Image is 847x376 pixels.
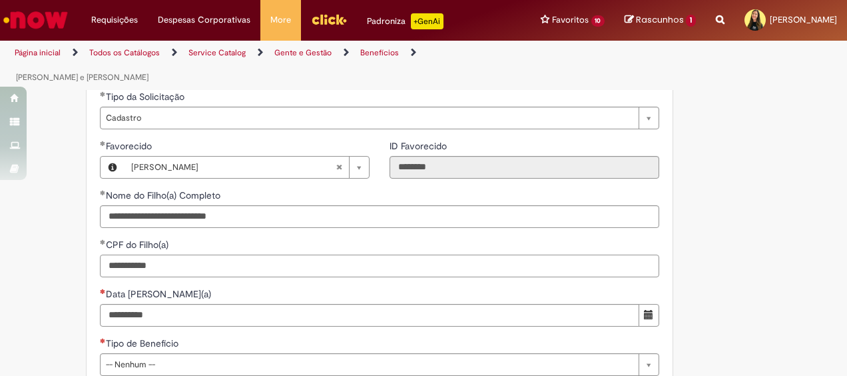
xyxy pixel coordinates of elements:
span: -- Nenhum -- [106,354,632,375]
span: Rascunhos [636,13,684,26]
a: Página inicial [15,47,61,58]
input: ID Favorecido [390,156,659,179]
span: Data [PERSON_NAME](a) [106,288,214,300]
input: CPF do Filho(a) [100,255,659,277]
span: Nome do Filho(a) Completo [106,189,223,201]
button: Mostrar calendário para Data Nascimento Filho(a) [639,304,659,327]
a: Todos os Catálogos [89,47,160,58]
span: More [270,13,291,27]
abbr: Limpar campo Favorecido [329,157,349,178]
span: 10 [591,15,605,27]
span: Favoritos [552,13,589,27]
a: [PERSON_NAME]Limpar campo Favorecido [125,157,369,178]
span: [PERSON_NAME] [131,157,336,178]
span: Cadastro [106,107,632,129]
span: Obrigatório Preenchido [100,141,106,146]
input: Data Nascimento Filho(a) [100,304,639,327]
a: [PERSON_NAME] e [PERSON_NAME] [16,72,148,83]
span: Favorecido [106,140,154,152]
span: Necessários [100,338,106,343]
span: Tipo de Benefício [106,337,181,349]
span: Obrigatório Preenchido [100,239,106,245]
span: Somente leitura - ID Favorecido [390,140,449,152]
span: [PERSON_NAME] [770,14,837,25]
label: Somente leitura - ID Favorecido [390,139,449,153]
span: Obrigatório Preenchido [100,190,106,195]
span: CPF do Filho(a) [106,239,171,251]
span: Necessários [100,289,106,294]
span: Obrigatório Preenchido [100,91,106,97]
a: Service Catalog [188,47,246,58]
span: 1 [686,15,696,27]
a: Benefícios [360,47,399,58]
span: Requisições [91,13,138,27]
div: Padroniza [367,13,443,29]
a: Gente e Gestão [274,47,332,58]
span: Tipo da Solicitação [106,91,187,103]
img: ServiceNow [1,7,70,33]
input: Nome do Filho(a) Completo [100,205,659,228]
span: Despesas Corporativas [158,13,250,27]
p: +GenAi [411,13,443,29]
button: Favorecido, Visualizar este registro Stephanie Ferreira Dos Santos [101,157,125,178]
img: click_logo_yellow_360x200.png [311,9,347,29]
ul: Trilhas de página [10,41,555,90]
a: Rascunhos [625,14,696,27]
